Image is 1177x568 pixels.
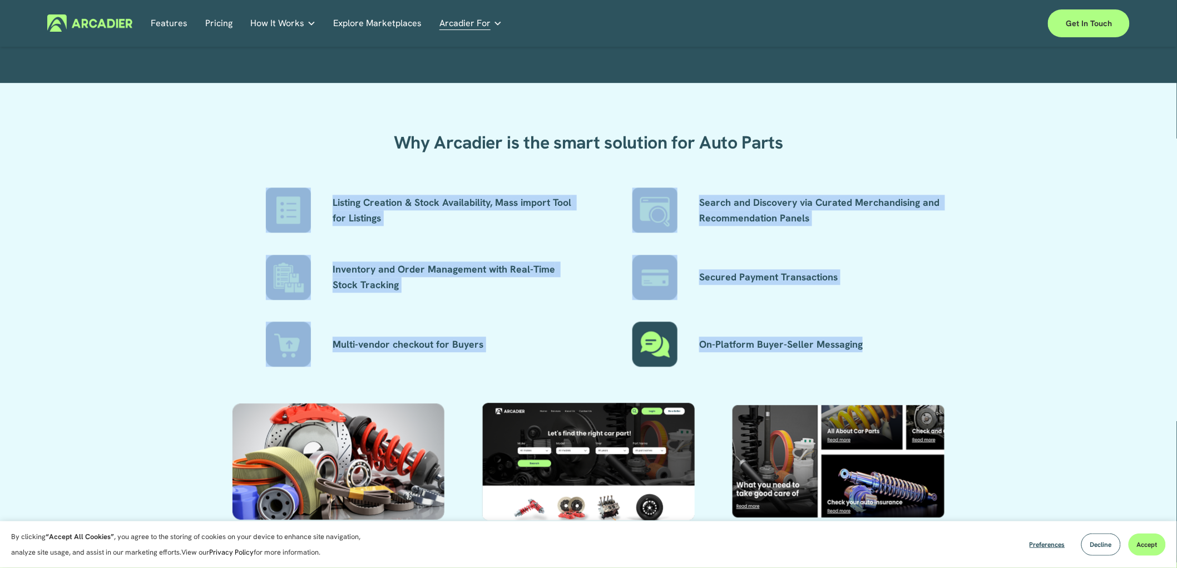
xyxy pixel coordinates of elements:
[699,338,863,350] strong: On-Platform Buyer-Seller Messaging
[394,131,783,154] strong: Why Arcadier is the smart solution for Auto Parts
[1081,534,1121,556] button: Decline
[250,16,304,31] span: How It Works
[333,338,483,350] strong: Multi-vendor checkout for Buyers
[334,14,422,32] a: Explore Marketplaces
[699,196,942,224] strong: Search and Discovery via Curated Merchandising and Recommendation Panels
[439,16,491,31] span: Arcadier For
[333,263,558,291] strong: Inventory and Order Management with Real-Time Stock Tracking
[209,547,254,557] a: Privacy Policy
[1021,534,1074,556] button: Preferences
[1121,515,1177,568] iframe: Chat Widget
[1030,540,1065,549] span: Preferences
[205,14,233,32] a: Pricing
[333,196,574,224] strong: Listing Creation & Stock Availability, Mass import Tool for Listings
[46,532,114,541] strong: “Accept All Cookies”
[1048,9,1130,37] a: Get in touch
[47,14,132,32] img: Arcadier
[439,14,502,32] a: folder dropdown
[11,529,373,560] p: By clicking , you agree to the storing of cookies on your device to enhance site navigation, anal...
[1090,540,1112,549] span: Decline
[250,14,316,32] a: folder dropdown
[699,270,838,283] strong: Secured Payment Transactions
[151,14,187,32] a: Features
